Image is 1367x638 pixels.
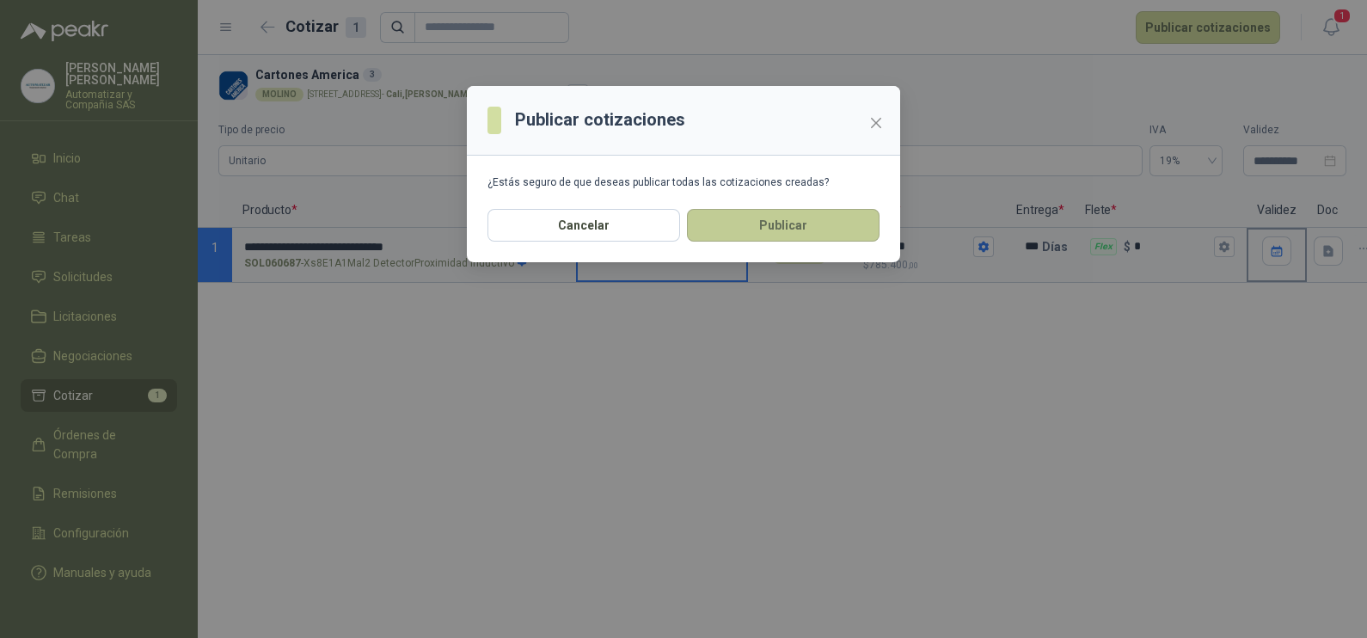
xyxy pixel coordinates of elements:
[687,209,880,242] button: Publicar
[487,209,680,242] button: Cancelar
[487,176,880,188] div: ¿Estás seguro de que deseas publicar todas las cotizaciones creadas?
[862,109,890,137] button: Close
[869,116,883,130] span: close
[515,107,685,133] h3: Publicar cotizaciones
